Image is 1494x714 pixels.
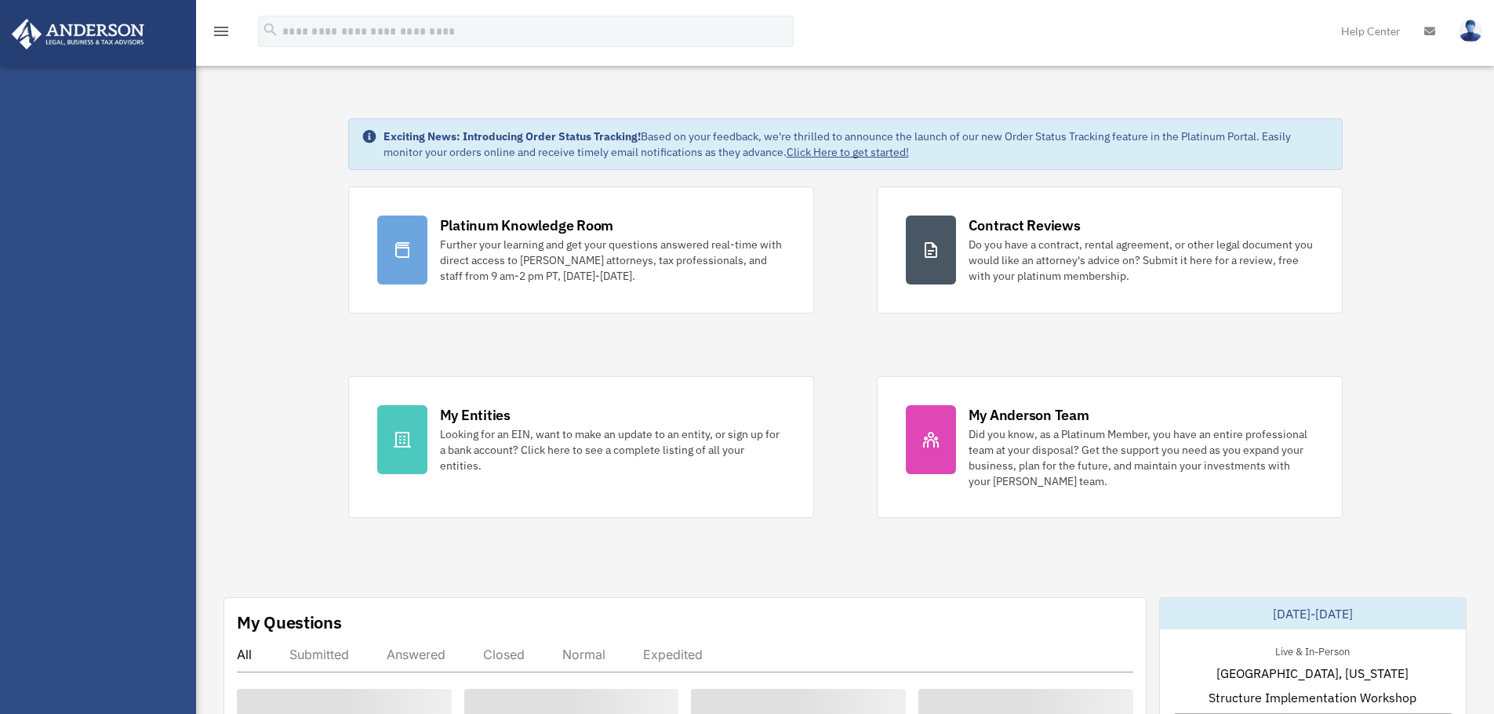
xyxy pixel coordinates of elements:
[212,27,231,41] a: menu
[969,216,1081,235] div: Contract Reviews
[562,647,605,662] div: Normal
[969,237,1314,284] div: Do you have a contract, rental agreement, or other legal document you would like an attorney's ad...
[383,129,641,143] strong: Exciting News: Introducing Order Status Tracking!
[383,129,1329,160] div: Based on your feedback, we're thrilled to announce the launch of our new Order Status Tracking fe...
[289,647,349,662] div: Submitted
[1263,642,1362,658] div: Live & In-Person
[877,376,1343,518] a: My Anderson Team Did you know, as a Platinum Member, you have an entire professional team at your...
[1209,688,1416,707] span: Structure Implementation Workshop
[440,237,785,284] div: Further your learning and get your questions answered real-time with direct access to [PERSON_NAM...
[348,187,814,314] a: Platinum Knowledge Room Further your learning and get your questions answered real-time with dire...
[237,647,252,662] div: All
[348,376,814,518] a: My Entities Looking for an EIN, want to make an update to an entity, or sign up for a bank accoun...
[262,21,279,38] i: search
[787,145,909,159] a: Click Here to get started!
[483,647,525,662] div: Closed
[387,647,445,662] div: Answered
[643,647,703,662] div: Expedited
[877,187,1343,314] a: Contract Reviews Do you have a contract, rental agreement, or other legal document you would like...
[237,611,342,634] div: My Questions
[1160,598,1466,629] div: [DATE]-[DATE]
[440,405,511,425] div: My Entities
[212,22,231,41] i: menu
[1459,20,1482,42] img: User Pic
[969,405,1089,425] div: My Anderson Team
[440,426,785,473] div: Looking for an EIN, want to make an update to an entity, or sign up for a bank account? Click her...
[7,19,149,49] img: Anderson Advisors Platinum Portal
[1216,664,1409,683] span: [GEOGRAPHIC_DATA], [US_STATE]
[440,216,614,235] div: Platinum Knowledge Room
[969,426,1314,489] div: Did you know, as a Platinum Member, you have an entire professional team at your disposal? Get th...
